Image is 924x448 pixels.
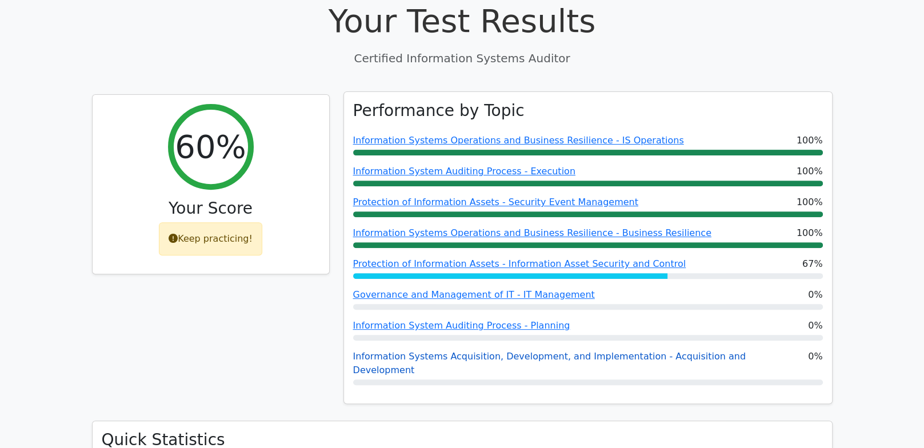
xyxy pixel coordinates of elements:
[797,195,823,209] span: 100%
[808,350,822,377] span: 0%
[353,101,525,121] h3: Performance by Topic
[92,2,833,40] h1: Your Test Results
[159,222,262,255] div: Keep practicing!
[808,319,822,333] span: 0%
[808,288,822,302] span: 0%
[353,135,684,146] a: Information Systems Operations and Business Resilience - IS Operations
[797,134,823,147] span: 100%
[802,257,823,271] span: 67%
[353,289,595,300] a: Governance and Management of IT - IT Management
[797,226,823,240] span: 100%
[353,351,746,375] a: Information Systems Acquisition, Development, and Implementation - Acquisition and Development
[353,320,570,331] a: Information System Auditing Process - Planning
[797,165,823,178] span: 100%
[102,199,320,218] h3: Your Score
[92,50,833,67] p: Certified Information Systems Auditor
[353,166,575,177] a: Information System Auditing Process - Execution
[353,227,711,238] a: Information Systems Operations and Business Resilience - Business Resilience
[353,197,638,207] a: Protection of Information Assets - Security Event Management
[175,127,246,166] h2: 60%
[353,258,686,269] a: Protection of Information Assets - Information Asset Security and Control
